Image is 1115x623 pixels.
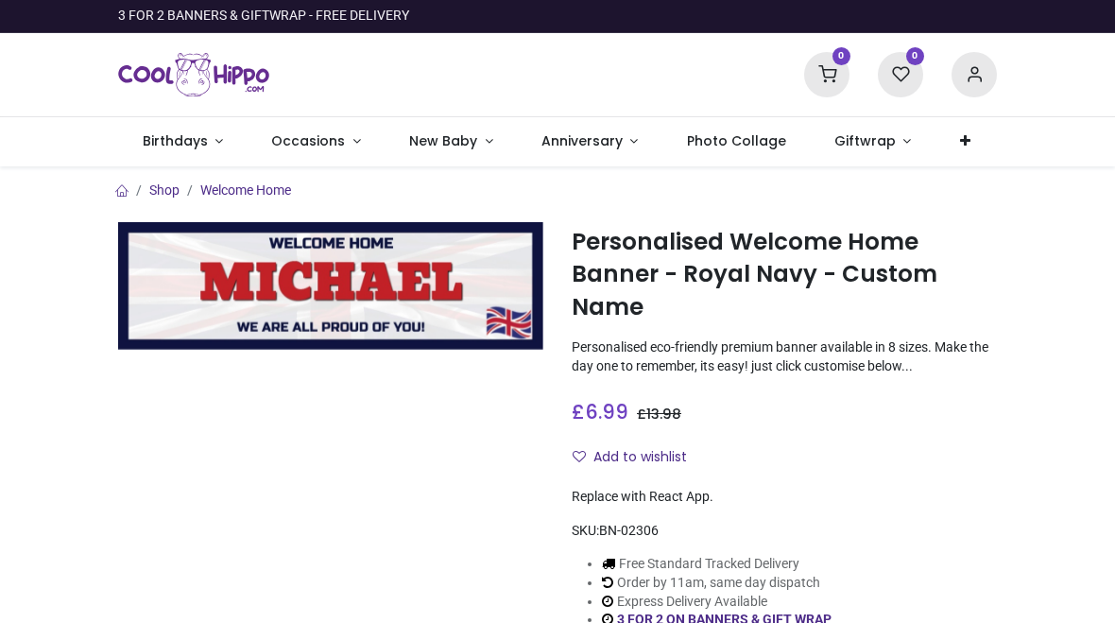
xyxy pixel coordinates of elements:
[646,405,681,424] span: 13.98
[409,131,477,150] span: New Baby
[572,441,703,474] button: Add to wishlistAdd to wishlist
[804,66,849,81] a: 0
[832,47,850,65] sup: 0
[602,574,866,593] li: Order by 11am, same day dispatch
[118,48,269,101] img: Cool Hippo
[573,450,586,463] i: Add to wishlist
[271,131,345,150] span: Occasions
[810,117,935,166] a: Giftwrap
[149,182,180,198] a: Shop
[637,405,681,424] span: £
[878,66,923,81] a: 0
[600,7,997,26] iframe: Customer reviews powered by Trustpilot
[517,117,662,166] a: Anniversary
[687,131,786,150] span: Photo Collage
[572,338,997,375] p: Personalised eco-friendly premium banner available in 8 sizes. Make the day one to remember, its ...
[118,7,409,26] div: 3 FOR 2 BANNERS & GIFTWRAP - FREE DELIVERY
[248,117,386,166] a: Occasions
[572,398,628,425] span: £
[143,131,208,150] span: Birthdays
[118,117,248,166] a: Birthdays
[599,523,659,538] span: BN-02306
[906,47,924,65] sup: 0
[118,222,543,350] img: Personalised Welcome Home Banner - Royal Navy - Custom Name
[200,182,291,198] a: Welcome Home
[602,593,866,612] li: Express Delivery Available
[602,555,866,574] li: Free Standard Tracked Delivery
[572,488,997,507] div: Replace with React App.
[118,48,269,101] a: Logo of Cool Hippo
[585,398,628,425] span: 6.99
[834,131,896,150] span: Giftwrap
[386,117,518,166] a: New Baby
[572,522,997,541] div: SKU:
[572,226,997,323] h1: Personalised Welcome Home Banner - Royal Navy - Custom Name
[541,131,623,150] span: Anniversary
